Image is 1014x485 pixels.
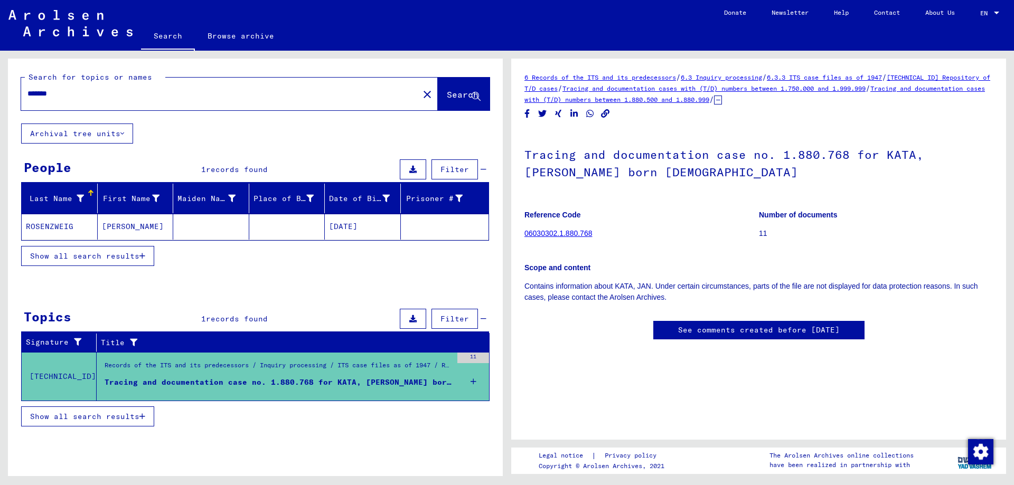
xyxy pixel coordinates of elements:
[678,325,840,336] a: See comments created before [DATE]
[206,314,268,324] span: records found
[759,228,993,239] p: 11
[24,158,71,177] div: People
[253,190,327,207] div: Place of Birth
[22,214,98,240] mat-cell: ROSENZWEIG
[21,123,133,144] button: Archival tree units
[325,214,401,240] mat-cell: [DATE]
[329,193,390,204] div: Date of Birth
[585,107,596,120] button: Share on WhatsApp
[524,281,993,303] p: Contains information about KATA, JAN. Under certain circumstances, parts of the file are not disp...
[431,309,478,329] button: Filter
[447,89,478,100] span: Search
[968,439,993,464] img: Zustimmung ändern
[709,94,714,104] span: /
[21,246,154,266] button: Show all search results
[405,193,463,204] div: Prisoner #
[421,88,434,101] mat-icon: close
[141,23,195,51] a: Search
[24,307,71,326] div: Topics
[26,337,88,348] div: Signature
[101,334,479,351] div: Title
[596,450,669,461] a: Privacy policy
[98,214,174,240] mat-cell: [PERSON_NAME]
[30,412,139,421] span: Show all search results
[524,73,676,81] a: 6 Records of the ITS and its predecessors
[30,251,139,261] span: Show all search results
[105,377,452,388] div: Tracing and documentation case no. 1.880.768 for KATA, [PERSON_NAME] born [DEMOGRAPHIC_DATA]
[8,10,133,36] img: Arolsen_neg.svg
[173,184,249,213] mat-header-cell: Maiden Name
[102,193,160,204] div: First Name
[522,107,533,120] button: Share on Facebook
[253,193,314,204] div: Place of Birth
[325,184,401,213] mat-header-cell: Date of Birth
[524,229,592,237] a: 06030302.1.880.768
[457,353,489,363] div: 11
[681,73,762,81] a: 6.3 Inquiry processing
[206,165,268,174] span: records found
[980,9,988,17] mat-select-trigger: EN
[762,72,767,82] span: /
[201,165,206,174] span: 1
[26,334,99,351] div: Signature
[417,83,438,104] button: Clear
[882,72,887,82] span: /
[866,83,870,93] span: /
[431,159,478,179] button: Filter
[22,184,98,213] mat-header-cell: Last Name
[769,460,914,470] p: have been realized in partnership with
[195,23,287,49] a: Browse archive
[440,165,469,174] span: Filter
[102,190,173,207] div: First Name
[401,184,489,213] mat-header-cell: Prisoner #
[440,314,469,324] span: Filter
[539,461,669,471] p: Copyright © Arolsen Archives, 2021
[405,190,476,207] div: Prisoner #
[767,73,882,81] a: 6.3.3 ITS case files as of 1947
[105,360,452,375] div: Records of the ITS and its predecessors / Inquiry processing / ITS case files as of 1947 / Reposi...
[676,72,681,82] span: /
[524,263,590,272] b: Scope and content
[562,84,866,92] a: Tracing and documentation cases with (T/D) numbers between 1.750.000 and 1.999.999
[759,211,838,219] b: Number of documents
[249,184,325,213] mat-header-cell: Place of Birth
[177,193,236,204] div: Maiden Name
[769,451,914,460] p: The Arolsen Archives online collections
[524,211,581,219] b: Reference Code
[600,107,611,120] button: Copy link
[537,107,548,120] button: Share on Twitter
[955,447,995,473] img: yv_logo.png
[177,190,249,207] div: Maiden Name
[569,107,580,120] button: Share on LinkedIn
[26,193,84,204] div: Last Name
[201,314,206,324] span: 1
[539,450,591,461] a: Legal notice
[558,83,562,93] span: /
[438,78,490,110] button: Search
[524,130,993,194] h1: Tracing and documentation case no. 1.880.768 for KATA, [PERSON_NAME] born [DEMOGRAPHIC_DATA]
[22,352,97,401] td: [TECHNICAL_ID]
[329,190,403,207] div: Date of Birth
[539,450,669,461] div: |
[553,107,564,120] button: Share on Xing
[21,406,154,426] button: Show all search results
[26,190,97,207] div: Last Name
[98,184,174,213] mat-header-cell: First Name
[29,72,152,82] mat-label: Search for topics or names
[101,337,468,348] div: Title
